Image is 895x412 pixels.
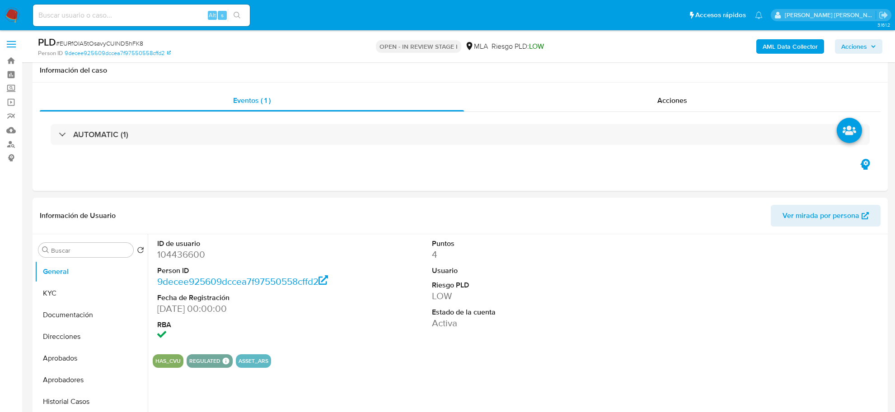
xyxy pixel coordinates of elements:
button: search-icon [228,9,246,22]
dd: 104436600 [157,248,332,261]
dd: 4 [432,248,606,261]
p: OPEN - IN REVIEW STAGE I [376,40,461,53]
h1: Información de Usuario [40,211,116,220]
dt: Usuario [432,266,606,276]
span: # EURfOIA5tOsavyCUlND5hFK8 [56,39,143,48]
a: 9decee925609dccea7f97550558cffd2 [65,49,171,57]
b: PLD [38,35,56,49]
b: Person ID [38,49,63,57]
dt: Person ID [157,266,332,276]
button: Documentación [35,304,148,326]
button: Aprobados [35,347,148,369]
input: Buscar [51,246,130,255]
button: AML Data Collector [756,39,824,54]
dd: [DATE] 00:00:00 [157,302,332,315]
h3: AUTOMATIC (1) [73,130,128,139]
input: Buscar usuario o caso... [33,9,250,21]
span: Alt [209,11,216,19]
dt: Fecha de Registración [157,293,332,303]
div: AUTOMATIC (1) [51,124,870,145]
span: Eventos ( 1 ) [233,95,271,106]
span: LOW [529,41,544,51]
dt: Puntos [432,239,606,249]
b: AML Data Collector [763,39,818,54]
button: Aprobadores [35,369,148,391]
a: 9decee925609dccea7f97550558cffd2 [157,275,328,288]
button: KYC [35,282,148,304]
div: MLA [465,42,488,51]
dt: Riesgo PLD [432,280,606,290]
p: mayra.pernia@mercadolibre.com [785,11,876,19]
span: Acciones [841,39,867,54]
span: Ver mirada por persona [783,205,859,227]
span: Riesgo PLD: [492,42,544,51]
button: Buscar [42,246,49,254]
h1: Información del caso [40,66,881,75]
a: Salir [879,10,888,20]
dt: ID de usuario [157,239,332,249]
dt: RBA [157,320,332,330]
button: Direcciones [35,326,148,347]
span: Acciones [657,95,687,106]
dt: Estado de la cuenta [432,307,606,317]
button: General [35,261,148,282]
span: s [221,11,224,19]
dd: LOW [432,290,606,302]
span: Accesos rápidos [695,10,746,20]
button: Acciones [835,39,882,54]
dd: Activa [432,317,606,329]
button: Volver al orden por defecto [137,246,144,256]
button: Ver mirada por persona [771,205,881,227]
a: Notificaciones [755,11,763,19]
